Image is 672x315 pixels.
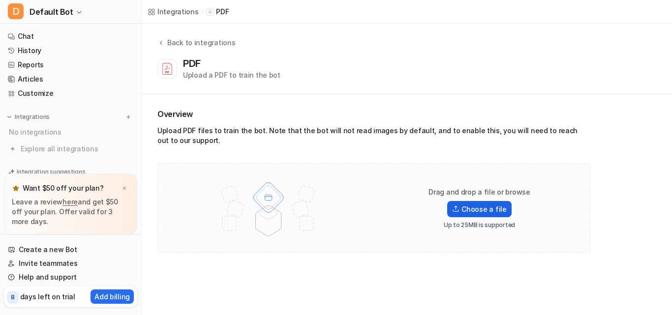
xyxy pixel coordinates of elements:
a: History [4,44,137,57]
div: Integrations [157,6,199,17]
p: Leave a review and get $50 off your plan. Offer valid for 3 more days. [12,197,129,227]
a: here [62,198,78,206]
img: PDF icon [208,9,213,14]
button: Back to integrations [157,37,235,57]
span: D [8,3,24,19]
a: PDF iconPDF [206,7,229,17]
img: Upload icon [452,205,459,212]
p: 8 [11,293,15,302]
div: No integrations [6,124,137,140]
a: Reports [4,58,137,72]
div: Back to integrations [164,37,235,48]
p: Integration suggestions [17,168,85,176]
a: Create a new Bot [4,243,137,257]
p: Add billing [94,291,130,302]
p: days left on trial [20,291,75,302]
img: menu_add.svg [125,114,132,120]
span: Explore all integrations [21,141,133,157]
p: Want $50 off your plan? [23,183,104,193]
img: File upload illustration [204,173,333,242]
p: PDF [216,7,229,17]
p: Drag and drop a file or browse [428,187,530,197]
a: Articles [4,72,137,86]
img: x [122,185,127,192]
button: Add billing [91,289,134,304]
div: Upload a PDF to train the bot [183,70,280,80]
p: Up to 25MB is supported [444,221,515,229]
img: star [12,184,20,192]
a: Invite teammates [4,257,137,270]
img: expand menu [6,114,13,120]
a: Customize [4,86,137,100]
p: Integrations [15,113,50,121]
img: explore all integrations [8,144,18,154]
div: PDF [183,57,205,69]
span: / [202,7,204,16]
span: Default Bot [30,5,73,19]
label: Choose a file [447,201,511,217]
div: Upload PDF files to train the bot. Note that the bot will not read images by default, and to enab... [157,126,590,149]
a: Help and support [4,270,137,284]
a: Integrations [148,6,199,17]
a: Chat [4,29,137,43]
button: Integrations [4,112,53,122]
h2: Overview [157,108,590,120]
a: Explore all integrations [4,142,137,156]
